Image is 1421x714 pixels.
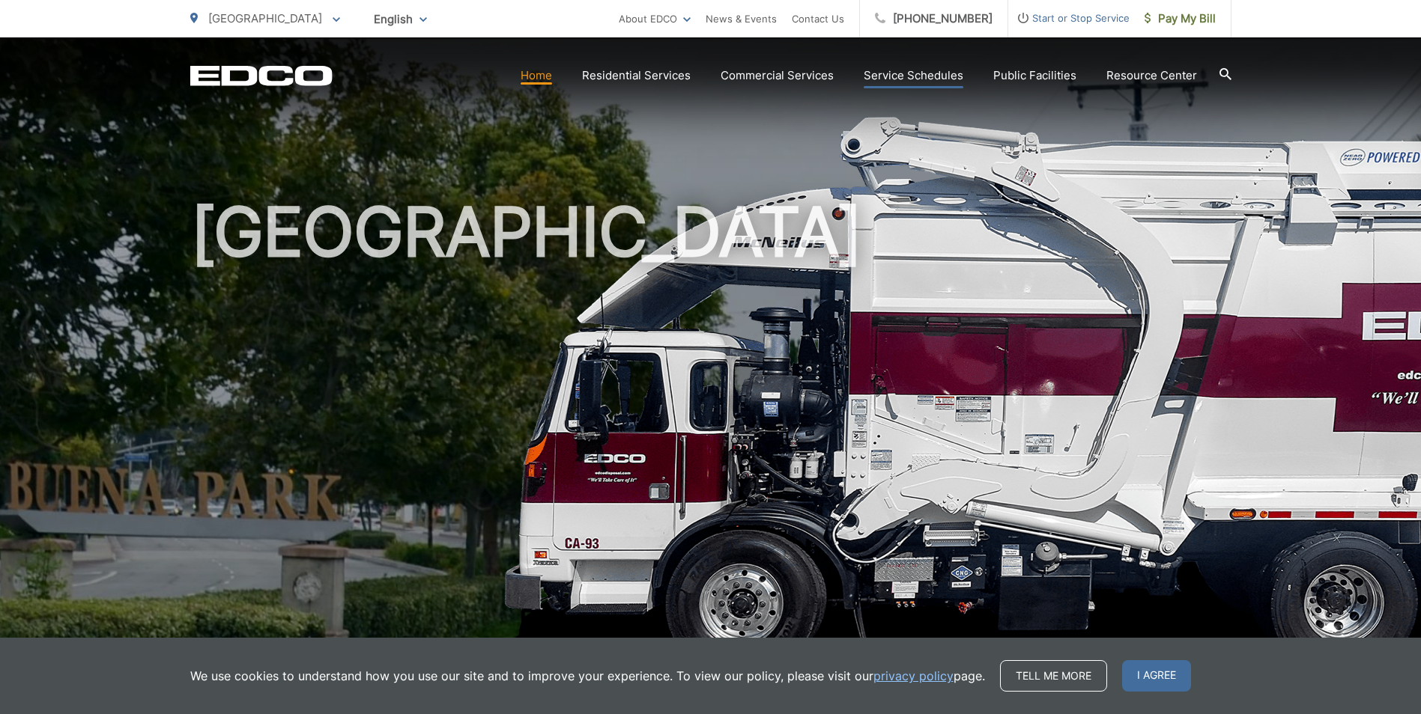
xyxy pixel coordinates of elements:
a: Resource Center [1106,67,1197,85]
a: Public Facilities [993,67,1076,85]
span: Pay My Bill [1145,10,1216,28]
span: I agree [1122,660,1191,692]
p: We use cookies to understand how you use our site and to improve your experience. To view our pol... [190,667,985,685]
a: Residential Services [582,67,691,85]
span: [GEOGRAPHIC_DATA] [208,11,322,25]
span: English [363,6,438,32]
a: About EDCO [619,10,691,28]
a: News & Events [706,10,777,28]
a: EDCD logo. Return to the homepage. [190,65,333,86]
a: privacy policy [873,667,954,685]
a: Tell me more [1000,660,1107,692]
a: Home [521,67,552,85]
a: Contact Us [792,10,844,28]
a: Service Schedules [864,67,963,85]
a: Commercial Services [721,67,834,85]
h1: [GEOGRAPHIC_DATA] [190,195,1231,668]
